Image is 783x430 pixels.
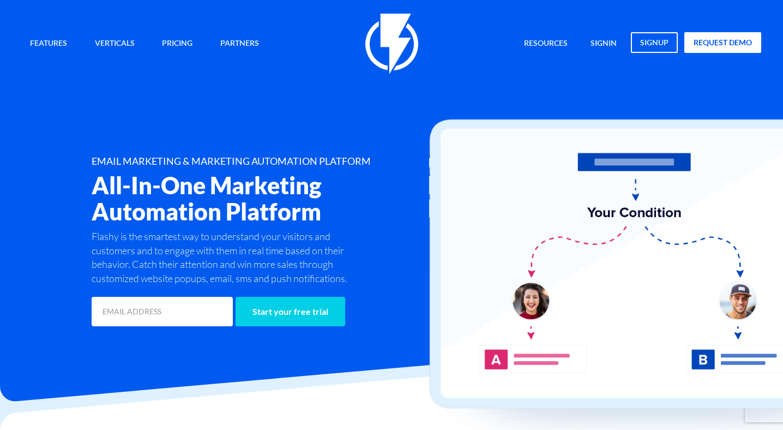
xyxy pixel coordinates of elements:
a: request demo [684,32,761,53]
a: signup [631,32,678,53]
h2: All-In-One Marketing Automation Platform [92,172,445,224]
input: Start your free trial [236,297,345,326]
a: Partners [212,32,267,56]
a: Verticals [87,32,143,56]
a: Pricing [154,32,201,56]
p: Flashy is the smartest way to understand your visitors and customers and to engage with them in r... [92,230,353,286]
h1: EMAIL MARKETING & MARKETING AUTOMATION PLATFORM [92,156,445,167]
input: EMAIL ADDRESS [92,297,233,326]
a: signin [582,32,625,56]
a: Features [22,32,75,56]
a: Resources [516,32,576,56]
